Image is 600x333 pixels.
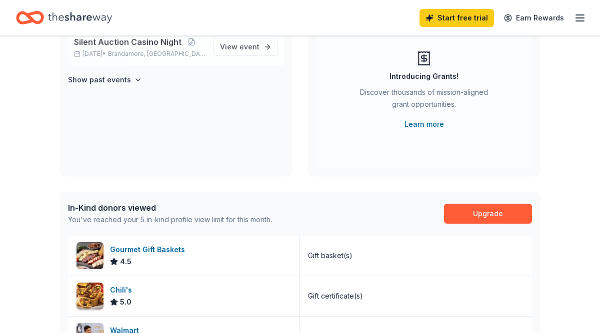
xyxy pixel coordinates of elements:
img: Image for Chili's [76,283,103,310]
div: Gourmet Gift Baskets [110,244,189,256]
img: Image for Gourmet Gift Baskets [76,242,103,269]
a: Learn more [404,118,444,130]
div: Introducing Grants! [389,70,458,82]
span: 4.5 [120,256,131,268]
a: Upgrade [444,204,532,224]
div: Gift certificate(s) [308,290,363,302]
div: In-Kind donors viewed [68,202,272,214]
a: Start free trial [419,9,494,27]
span: Silent Auction Casino Night [74,36,181,48]
div: Discover thousands of mission-aligned grant opportunities. [356,86,492,114]
span: 5.0 [120,296,131,308]
a: View event [213,38,278,56]
span: event [239,42,259,51]
div: Chili's [110,284,136,296]
p: [DATE] • [74,50,205,58]
span: Brandamore, [GEOGRAPHIC_DATA] [108,50,205,58]
div: You've reached your 5 in-kind profile view limit for this month. [68,214,272,226]
a: Earn Rewards [498,9,570,27]
h4: Show past events [68,74,131,86]
div: Gift basket(s) [308,250,352,262]
a: Home [16,6,112,29]
span: View [220,41,259,53]
button: Show past events [68,74,142,86]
